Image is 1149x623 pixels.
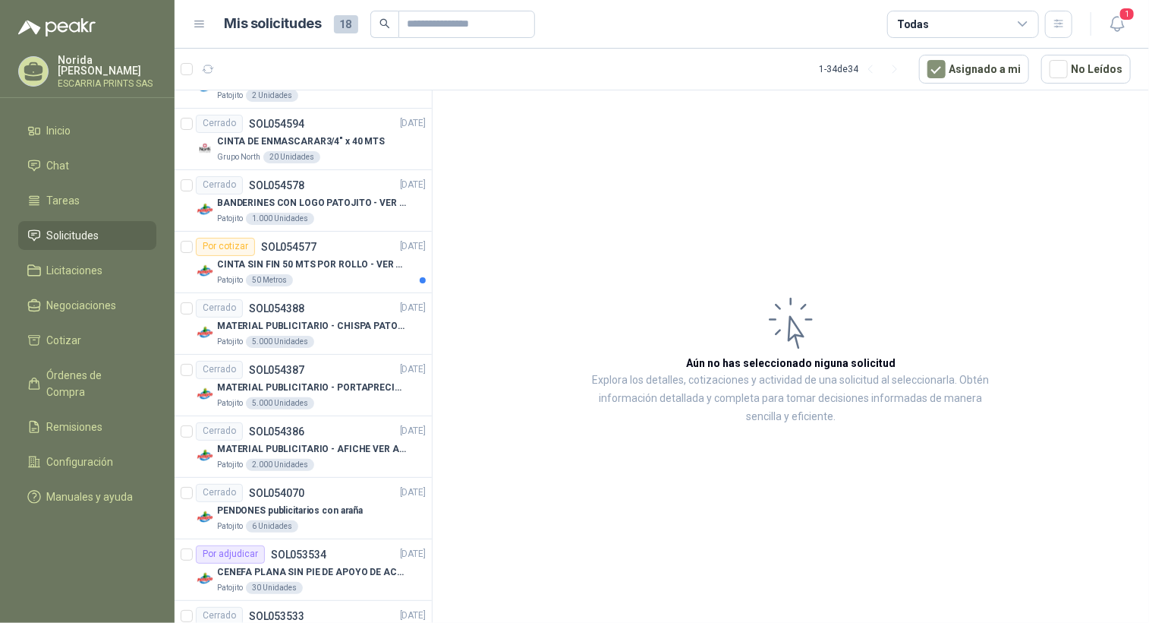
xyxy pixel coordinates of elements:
div: Cerrado [196,299,243,318]
p: ESCARRIA PRINTS SAS [58,79,156,88]
p: SOL054070 [249,488,304,498]
p: Patojito [217,336,243,348]
img: Company Logo [196,508,214,527]
a: Chat [18,151,156,180]
img: Company Logo [196,324,214,342]
span: Remisiones [47,419,103,435]
div: Por cotizar [196,238,255,256]
div: 2 Unidades [246,90,298,102]
p: SOL053534 [271,549,326,560]
div: 6 Unidades [246,520,298,533]
a: CerradoSOL054578[DATE] Company LogoBANDERINES CON LOGO PATOJITO - VER DOC ADJUNTOPatojito1.000 Un... [175,170,432,232]
span: Negociaciones [47,297,117,314]
h1: Mis solicitudes [225,13,322,35]
p: SOL054578 [249,180,304,191]
div: Cerrado [196,176,243,194]
span: Licitaciones [47,262,103,279]
a: Licitaciones [18,256,156,285]
div: 20 Unidades [263,151,320,163]
p: MATERIAL PUBLICITARIO - AFICHE VER ADJUNTO [217,442,406,457]
p: MATERIAL PUBLICITARIO - CHISPA PATOJITO VER ADJUNTO [217,319,406,334]
span: 1 [1119,7,1135,21]
div: Cerrado [196,115,243,133]
div: 1 - 34 de 34 [819,57,907,81]
p: Patojito [217,582,243,594]
div: 1.000 Unidades [246,213,314,225]
span: Manuales y ayuda [47,489,134,505]
p: Patojito [217,459,243,471]
p: [DATE] [400,178,426,192]
p: PENDONES publicitarios con araña [217,504,363,518]
div: Cerrado [196,484,243,502]
p: Patojito [217,90,243,102]
div: 5.000 Unidades [246,397,314,410]
p: SOL053533 [249,611,304,621]
p: Grupo North [217,151,260,163]
p: CENEFA PLANA SIN PIE DE APOYO DE ACUERDO A LA IMAGEN ADJUNTA [217,565,406,580]
a: Remisiones [18,413,156,441]
p: Explora los detalles, cotizaciones y actividad de una solicitud al seleccionarla. Obtén informaci... [584,372,997,426]
a: Configuración [18,447,156,476]
p: [DATE] [400,547,426,561]
div: Cerrado [196,361,243,379]
p: SOL054386 [249,426,304,437]
span: Chat [47,157,70,174]
a: Manuales y ayuda [18,482,156,511]
p: BANDERINES CON LOGO PATOJITO - VER DOC ADJUNTO [217,196,406,210]
button: No Leídos [1041,55,1131,84]
p: [DATE] [400,424,426,438]
p: Patojito [217,213,243,225]
p: SOL054594 [249,119,304,129]
img: Company Logo [196,447,214,465]
button: 1 [1103,11,1131,38]
p: Patojito [217,274,243,286]
p: Norida [PERSON_NAME] [58,55,156,76]
span: Inicio [47,122,71,139]
a: CerradoSOL054386[DATE] Company LogoMATERIAL PUBLICITARIO - AFICHE VER ADJUNTOPatojito2.000 Unidades [175,416,432,478]
p: MATERIAL PUBLICITARIO - PORTAPRECIOS VER ADJUNTO [217,381,406,395]
p: [DATE] [400,239,426,254]
p: [DATE] [400,301,426,315]
img: Company Logo [196,201,214,219]
p: [DATE] [400,362,426,377]
a: Por cotizarSOL054577[DATE] Company LogoCINTA SIN FIN 50 MTS POR ROLLO - VER DOC ADJUNTOPatojito50... [175,232,432,293]
div: Cerrado [196,422,243,441]
h3: Aún no has seleccionado niguna solicitud [686,355,896,372]
a: Tareas [18,186,156,215]
p: CINTA DE ENMASCARAR3/4" x 40 MTS [217,134,385,149]
img: Company Logo [196,385,214,403]
div: 5.000 Unidades [246,336,314,348]
p: SOL054387 [249,365,304,375]
span: Órdenes de Compra [47,367,142,400]
p: SOL054388 [249,303,304,314]
a: Solicitudes [18,221,156,250]
p: SOL054577 [261,242,316,252]
img: Company Logo [196,139,214,157]
div: 50 Metros [246,274,293,286]
a: CerradoSOL054594[DATE] Company LogoCINTA DE ENMASCARAR3/4" x 40 MTSGrupo North20 Unidades [175,109,432,170]
button: Asignado a mi [919,55,1029,84]
a: Cotizar [18,326,156,355]
span: Solicitudes [47,227,99,244]
p: Patojito [217,520,243,533]
a: Órdenes de Compra [18,361,156,406]
a: Inicio [18,116,156,145]
span: 18 [334,15,358,33]
div: 2.000 Unidades [246,459,314,471]
a: CerradoSOL054388[DATE] Company LogoMATERIAL PUBLICITARIO - CHISPA PATOJITO VER ADJUNTOPatojito5.0... [175,293,432,355]
p: [DATE] [400,485,426,500]
a: Por adjudicarSOL053534[DATE] Company LogoCENEFA PLANA SIN PIE DE APOYO DE ACUERDO A LA IMAGEN ADJ... [175,539,432,601]
p: Patojito [217,397,243,410]
p: [DATE] [400,609,426,623]
div: Por adjudicar [196,546,265,564]
div: Todas [897,16,929,33]
span: search [379,18,390,29]
div: 30 Unidades [246,582,303,594]
span: Tareas [47,192,80,209]
p: CINTA SIN FIN 50 MTS POR ROLLO - VER DOC ADJUNTO [217,258,406,272]
span: Configuración [47,454,114,470]
img: Company Logo [196,570,214,588]
img: Company Logo [196,262,214,280]
img: Logo peakr [18,18,96,36]
p: [DATE] [400,116,426,131]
